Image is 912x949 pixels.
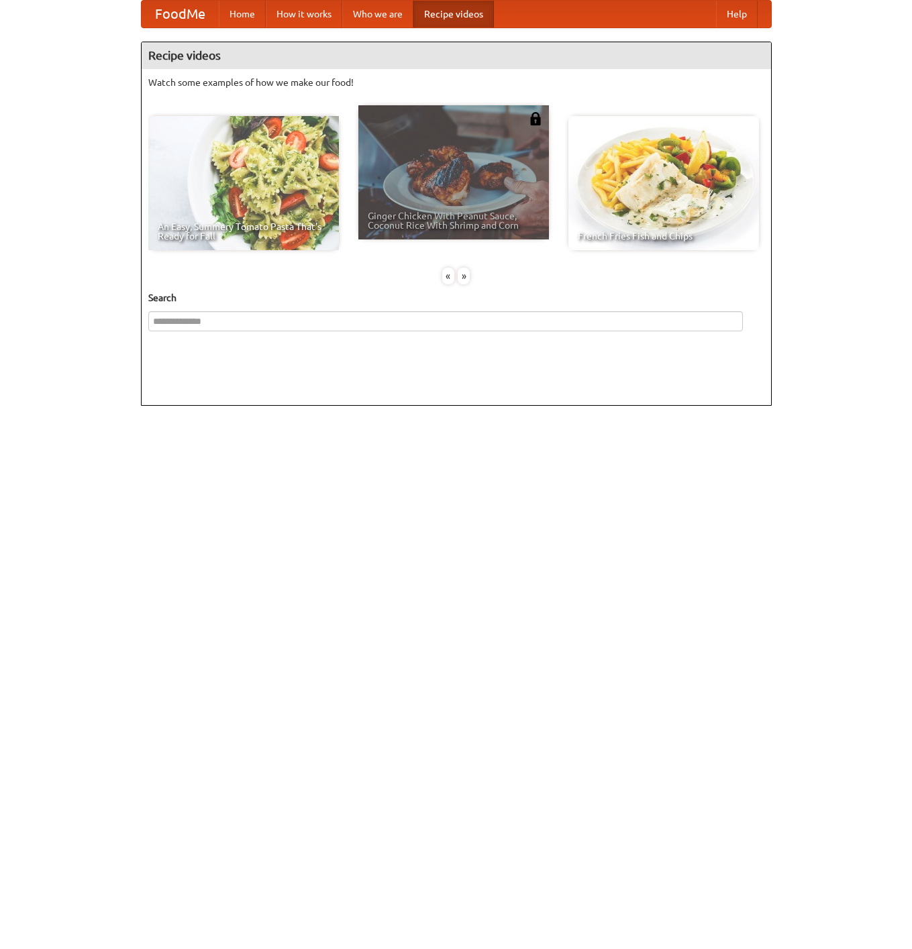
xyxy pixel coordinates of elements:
a: Who we are [342,1,413,27]
img: 483408.png [529,112,542,125]
a: Home [219,1,266,27]
a: How it works [266,1,342,27]
h4: Recipe videos [142,42,771,69]
span: French Fries Fish and Chips [578,231,750,241]
span: An Easy, Summery Tomato Pasta That's Ready for Fall [158,222,330,241]
a: Help [716,1,758,27]
div: « [442,268,454,284]
p: Watch some examples of how we make our food! [148,76,764,89]
a: French Fries Fish and Chips [568,116,759,250]
a: An Easy, Summery Tomato Pasta That's Ready for Fall [148,116,339,250]
h5: Search [148,291,764,304]
a: Recipe videos [413,1,494,27]
a: FoodMe [142,1,219,27]
div: » [458,268,470,284]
